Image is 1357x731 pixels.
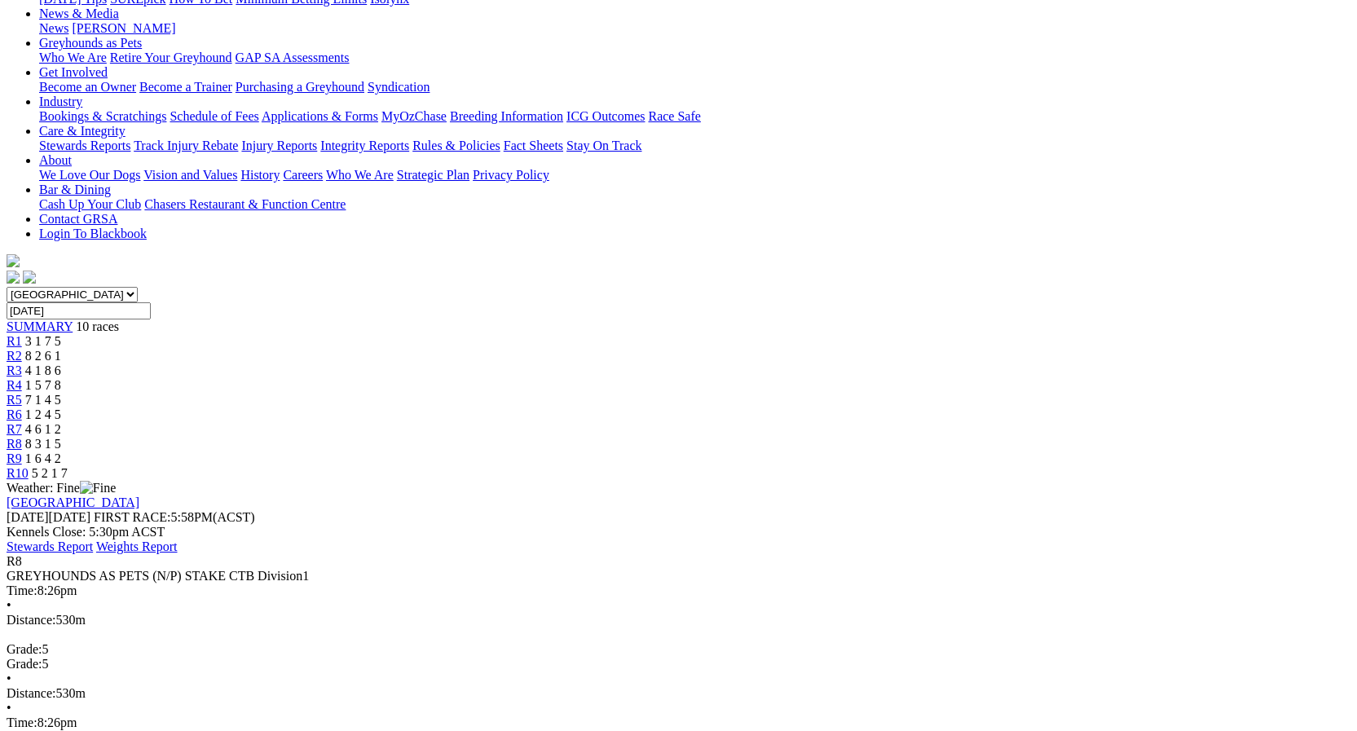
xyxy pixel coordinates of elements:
[80,481,116,495] img: Fine
[7,393,22,407] a: R5
[236,80,364,94] a: Purchasing a Greyhound
[25,334,61,348] span: 3 1 7 5
[134,139,238,152] a: Track Injury Rebate
[39,36,142,50] a: Greyhounds as Pets
[283,168,323,182] a: Careers
[7,495,139,509] a: [GEOGRAPHIC_DATA]
[76,319,119,333] span: 10 races
[7,569,1350,583] div: GREYHOUNDS AS PETS (N/P) STAKE CTB Division1
[7,349,22,363] a: R2
[39,7,119,20] a: News & Media
[39,197,1350,212] div: Bar & Dining
[7,657,1350,672] div: 5
[7,302,151,319] input: Select date
[25,393,61,407] span: 7 1 4 5
[110,51,232,64] a: Retire Your Greyhound
[39,109,1350,124] div: Industry
[39,21,68,35] a: News
[7,539,93,553] a: Stewards Report
[381,109,447,123] a: MyOzChase
[39,153,72,167] a: About
[7,583,37,597] span: Time:
[39,168,1350,183] div: About
[7,451,22,465] a: R9
[7,598,11,612] span: •
[39,65,108,79] a: Get Involved
[566,109,645,123] a: ICG Outcomes
[7,525,1350,539] div: Kennels Close: 5:30pm ACST
[7,254,20,267] img: logo-grsa-white.png
[39,212,117,226] a: Contact GRSA
[7,437,22,451] a: R8
[7,686,55,700] span: Distance:
[39,183,111,196] a: Bar & Dining
[412,139,500,152] a: Rules & Policies
[39,51,1350,65] div: Greyhounds as Pets
[7,642,1350,657] div: 5
[96,539,178,553] a: Weights Report
[7,510,49,524] span: [DATE]
[7,319,73,333] a: SUMMARY
[39,109,166,123] a: Bookings & Scratchings
[25,407,61,421] span: 1 2 4 5
[144,197,346,211] a: Chasers Restaurant & Function Centre
[39,51,107,64] a: Who We Are
[94,510,170,524] span: FIRST RACE:
[7,642,42,656] span: Grade:
[368,80,430,94] a: Syndication
[7,334,22,348] a: R1
[473,168,549,182] a: Privacy Policy
[39,80,136,94] a: Become an Owner
[7,363,22,377] a: R3
[25,451,61,465] span: 1 6 4 2
[32,466,68,480] span: 5 2 1 7
[450,109,563,123] a: Breeding Information
[94,510,255,524] span: 5:58PM(ACST)
[39,80,1350,95] div: Get Involved
[7,466,29,480] a: R10
[326,168,394,182] a: Who We Are
[262,109,378,123] a: Applications & Forms
[7,583,1350,598] div: 8:26pm
[39,139,1350,153] div: Care & Integrity
[25,349,61,363] span: 8 2 6 1
[7,672,11,685] span: •
[25,378,61,392] span: 1 5 7 8
[7,378,22,392] a: R4
[7,407,22,421] span: R6
[25,437,61,451] span: 8 3 1 5
[25,363,61,377] span: 4 1 8 6
[7,716,1350,730] div: 8:26pm
[7,510,90,524] span: [DATE]
[39,227,147,240] a: Login To Blackbook
[7,554,22,568] span: R8
[7,701,11,715] span: •
[39,21,1350,36] div: News & Media
[7,271,20,284] img: facebook.svg
[241,139,317,152] a: Injury Reports
[320,139,409,152] a: Integrity Reports
[7,686,1350,701] div: 530m
[7,422,22,436] a: R7
[143,168,237,182] a: Vision and Values
[23,271,36,284] img: twitter.svg
[39,168,140,182] a: We Love Our Dogs
[7,481,116,495] span: Weather: Fine
[236,51,350,64] a: GAP SA Assessments
[7,613,1350,628] div: 530m
[240,168,280,182] a: History
[7,657,42,671] span: Grade:
[7,716,37,729] span: Time:
[7,613,55,627] span: Distance:
[170,109,258,123] a: Schedule of Fees
[25,422,61,436] span: 4 6 1 2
